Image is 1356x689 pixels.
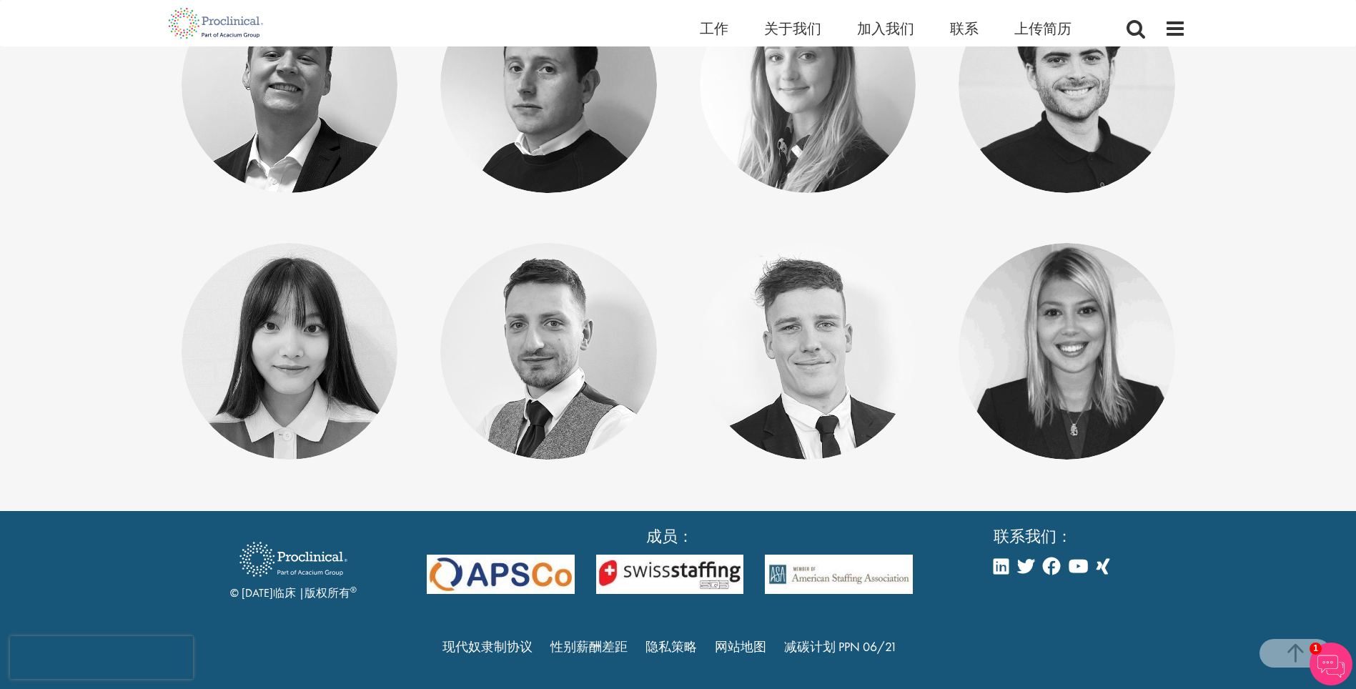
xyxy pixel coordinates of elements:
[764,19,821,38] a: 关于我们
[1310,643,1322,655] span: 1
[550,638,628,655] a: 性别薪酬差距
[645,638,697,655] a: 隐私策略
[1014,19,1072,38] a: 上传简历
[950,19,979,38] a: 联系
[715,638,766,655] a: 网站地图
[350,584,357,595] sup: ®
[857,19,914,38] a: 加入我们
[230,585,350,600] font: © [DATE]临床 |版权所有
[784,638,897,655] a: 减碳计划 PPN 06/21
[442,638,533,655] a: 现代奴隶制协议
[700,19,728,38] a: 工作
[416,555,585,594] img: APSCo
[10,636,193,679] iframe: reCAPTCHA
[1310,643,1352,685] img: 聊天机器人
[230,533,357,585] img: Proclinical Recruitment
[754,555,924,594] img: APSCo
[427,525,913,547] strong: 成员：
[585,555,755,594] img: APSCo
[994,525,1115,547] strong: 联系我们：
